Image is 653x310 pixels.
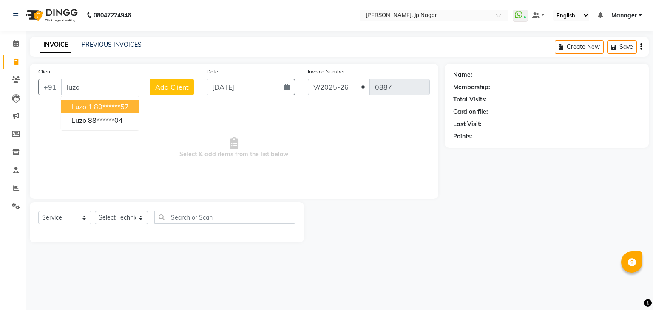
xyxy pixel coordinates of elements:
span: Add Client [155,83,189,91]
b: 08047224946 [94,3,131,27]
label: Client [38,68,52,76]
a: INVOICE [40,37,71,53]
button: Save [607,40,637,54]
div: Name: [453,70,472,79]
span: Luzo 1 [71,102,92,111]
label: Date [207,68,218,76]
span: Manager [611,11,637,20]
div: Card on file: [453,107,488,116]
span: Select & add items from the list below [38,105,430,190]
div: Points: [453,132,472,141]
button: +91 [38,79,62,95]
button: Create New [555,40,604,54]
label: Invoice Number [308,68,345,76]
input: Search or Scan [154,211,295,224]
input: Search by Name/Mobile/Email/Code [61,79,150,95]
div: Membership: [453,83,490,92]
img: logo [22,3,80,27]
div: Total Visits: [453,95,487,104]
span: Luzo [71,116,86,124]
div: Last Visit: [453,120,482,129]
button: Add Client [150,79,194,95]
a: PREVIOUS INVOICES [82,41,142,48]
